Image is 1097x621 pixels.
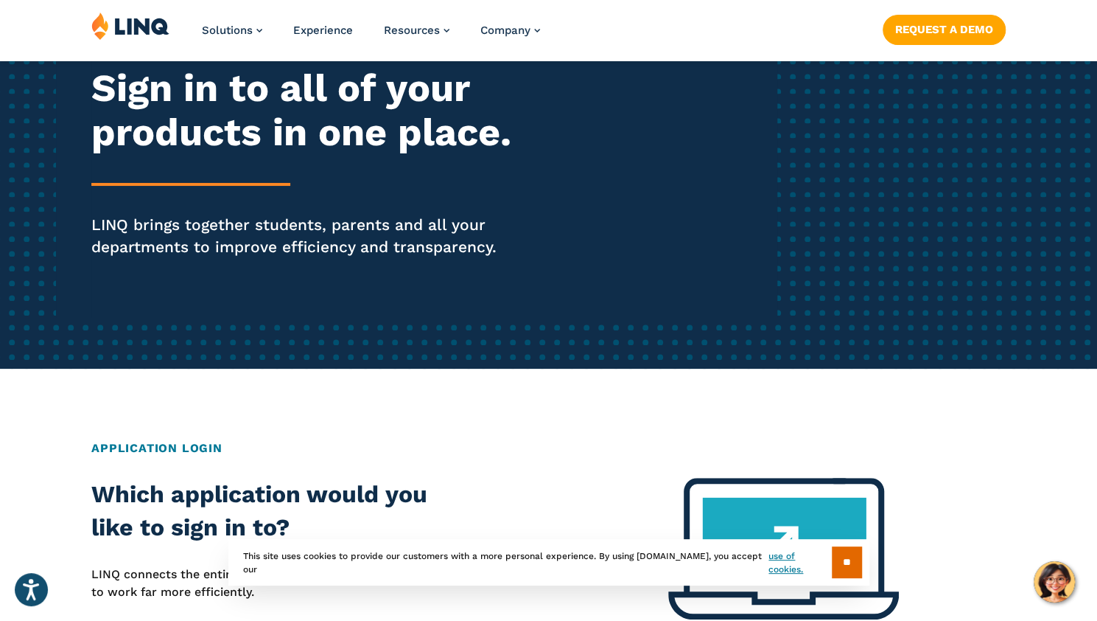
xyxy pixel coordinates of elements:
[384,24,440,37] span: Resources
[91,440,1006,457] h2: Application Login
[202,24,262,37] a: Solutions
[384,24,449,37] a: Resources
[768,549,831,576] a: use of cookies.
[91,214,514,258] p: LINQ brings together students, parents and all your departments to improve efficiency and transpa...
[91,66,514,155] h2: Sign in to all of your products in one place.
[480,24,530,37] span: Company
[228,539,869,586] div: This site uses cookies to provide our customers with a more personal experience. By using [DOMAIN...
[91,478,456,545] h2: Which application would you like to sign in to?
[480,24,540,37] a: Company
[293,24,353,37] a: Experience
[883,15,1006,44] a: Request a Demo
[202,12,540,60] nav: Primary Navigation
[91,12,169,40] img: LINQ | K‑12 Software
[202,24,253,37] span: Solutions
[883,12,1006,44] nav: Button Navigation
[1034,561,1075,603] button: Hello, have a question? Let’s chat.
